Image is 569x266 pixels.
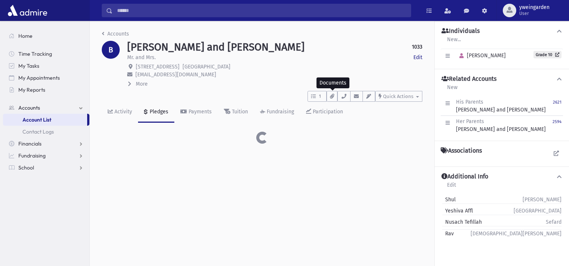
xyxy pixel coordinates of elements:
h4: Associations [441,147,482,155]
span: Accounts [18,104,40,111]
a: Activity [102,102,138,123]
strong: 1033 [412,43,422,51]
a: Home [3,30,89,42]
a: Tuition [218,102,254,123]
span: yweingarden [519,4,550,10]
a: Financials [3,138,89,150]
span: Fundraising [18,152,46,159]
a: Payments [174,102,218,123]
button: Related Accounts [441,75,563,83]
div: Tuition [230,108,248,115]
a: My Tasks [3,60,89,72]
span: Time Tracking [18,51,52,57]
span: Home [18,33,33,39]
span: Nusach Tefillah [442,218,482,226]
a: Contact Logs [3,126,89,138]
span: [PERSON_NAME] [456,52,506,59]
span: Contact Logs [22,128,54,135]
button: Additional Info [441,173,563,181]
button: Quick Actions [375,91,422,102]
span: [STREET_ADDRESS] [136,64,180,70]
a: 2594 [553,117,562,133]
span: School [18,164,34,171]
span: My Appointments [18,74,60,81]
a: New... [447,35,461,49]
span: Rav [442,230,454,238]
span: Quick Actions [383,94,413,99]
a: Edit [447,181,456,194]
a: Fundraising [3,150,89,162]
span: Her Parents [456,118,484,125]
span: [GEOGRAPHIC_DATA] [514,207,562,215]
small: 2594 [553,119,562,124]
div: Activity [113,108,132,115]
div: Fundraising [265,108,294,115]
span: My Reports [18,86,45,93]
div: Participation [311,108,343,115]
span: 1 [317,93,323,100]
p: Mr. and Mrs. [127,53,156,61]
a: New [447,83,458,97]
span: [EMAIL_ADDRESS][DOMAIN_NAME] [135,71,216,78]
span: Sefard [546,218,562,226]
a: 2621 [553,98,562,114]
h4: Additional Info [441,173,488,181]
h1: [PERSON_NAME] and [PERSON_NAME] [127,41,305,53]
small: 2621 [553,100,562,105]
span: Financials [18,140,42,147]
button: 1 [308,91,327,102]
a: Pledges [138,102,174,123]
span: Yeshiva Affl [442,207,473,215]
span: His Parents [456,99,483,105]
div: Documents [316,77,349,88]
div: [PERSON_NAME] and [PERSON_NAME] [456,117,546,133]
a: Participation [300,102,349,123]
nav: breadcrumb [102,30,129,41]
div: [PERSON_NAME] and [PERSON_NAME] [456,98,546,114]
div: Payments [187,108,212,115]
div: Pledges [148,108,168,115]
span: [PERSON_NAME] [523,196,562,204]
div: B [102,41,120,59]
a: School [3,162,89,174]
span: User [519,10,550,16]
span: More [136,81,148,87]
input: Search [113,4,411,17]
a: Account List [3,114,87,126]
a: My Reports [3,84,89,96]
a: Edit [413,53,422,61]
button: Individuals [441,27,563,35]
a: Grade 10 [533,51,562,58]
a: Fundraising [254,102,300,123]
a: My Appointments [3,72,89,84]
span: My Tasks [18,62,39,69]
h4: Related Accounts [441,75,496,83]
span: Shul [442,196,456,204]
a: Accounts [102,31,129,37]
span: [DEMOGRAPHIC_DATA][PERSON_NAME] [471,230,562,238]
h4: Individuals [441,27,480,35]
img: AdmirePro [6,3,49,18]
span: [GEOGRAPHIC_DATA] [183,64,230,70]
a: Time Tracking [3,48,89,60]
button: More [127,80,149,88]
a: Accounts [3,102,89,114]
span: Account List [22,116,51,123]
